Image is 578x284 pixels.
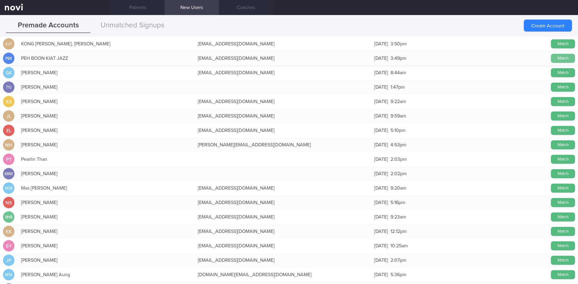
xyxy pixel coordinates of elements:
div: [PERSON_NAME] [18,197,195,209]
span: 5:16pm [390,200,405,205]
span: [DATE] [374,215,388,219]
div: JL [3,110,14,122]
span: 2:07pm [390,258,406,263]
div: XS [3,96,14,108]
button: Match [551,227,575,236]
div: KONG [PERSON_NAME], [PERSON_NAME] [18,38,195,50]
span: 1:47pm [390,85,405,90]
button: Match [551,184,575,193]
button: Match [551,97,575,106]
button: Match [551,54,575,63]
div: MTA [4,269,14,281]
span: [DATE] [374,99,388,104]
span: 9:59am [390,114,406,118]
div: [EMAIL_ADDRESS][DOMAIN_NAME] [195,211,371,223]
div: [EMAIL_ADDRESS][DOMAIN_NAME] [195,52,371,64]
button: Match [551,270,575,279]
button: Match [551,256,575,265]
div: NS [3,197,14,209]
div: NH [3,139,14,151]
div: [EMAIL_ADDRESS][DOMAIN_NAME] [195,225,371,237]
span: 10:25am [390,243,408,248]
span: 12:12pm [390,229,407,234]
div: [EMAIL_ADDRESS][DOMAIN_NAME] [195,240,371,252]
button: Match [551,241,575,250]
span: [DATE] [374,85,388,90]
button: Match [551,140,575,149]
div: [PERSON_NAME] [18,168,195,180]
div: [EMAIL_ADDRESS][DOMAIN_NAME] [195,182,371,194]
span: [DATE] [374,157,388,162]
span: 5:36pm [390,272,406,277]
div: [EMAIL_ADDRESS][DOMAIN_NAME] [195,197,371,209]
div: KMW [4,168,14,180]
div: PBK [4,53,14,64]
div: [EMAIL_ADDRESS][DOMAIN_NAME] [195,124,371,136]
div: [PERSON_NAME] [18,96,195,108]
span: [DATE] [374,41,388,46]
div: JP [3,255,14,266]
div: [PERSON_NAME] [18,225,195,237]
span: [DATE] [374,56,388,61]
div: [EMAIL_ADDRESS][DOMAIN_NAME] [195,67,371,79]
div: EL [3,125,14,136]
button: Match [551,212,575,221]
button: Match [551,155,575,164]
span: [DATE] [374,114,388,118]
button: Match [551,198,575,207]
div: SY [3,240,14,252]
div: NHB [4,211,14,223]
span: 9:23am [390,215,406,219]
div: [PERSON_NAME] [18,211,195,223]
button: Match [551,68,575,77]
span: [DATE] [374,171,388,176]
span: 8:44am [390,70,406,75]
span: [DATE] [374,243,388,248]
span: 4:53pm [390,142,406,147]
button: Create Account [524,20,572,32]
span: 2:03pm [390,157,407,162]
span: 3:50pm [390,41,407,46]
button: Match [551,169,575,178]
span: [DATE] [374,272,388,277]
span: [DATE] [374,142,388,147]
div: KK [3,226,14,237]
div: [PERSON_NAME] [18,254,195,266]
span: [DATE] [374,229,388,234]
div: [PERSON_NAME] [18,67,195,79]
div: PEH BOON KIAT JAZZ [18,52,195,64]
button: Premade Accounts [6,18,90,33]
div: Pearlin Than [18,153,195,165]
span: [DATE] [374,200,388,205]
button: Match [551,39,575,48]
span: 2:02pm [390,171,407,176]
div: [PERSON_NAME][EMAIL_ADDRESS][DOMAIN_NAME] [195,139,371,151]
div: Mas [PERSON_NAME] [18,182,195,194]
div: [PERSON_NAME] [18,240,195,252]
button: Match [551,126,575,135]
span: [DATE] [374,186,388,191]
div: [PERSON_NAME] [18,81,195,93]
span: 3:49pm [390,56,406,61]
div: TYJ [4,81,14,93]
div: MSB [4,182,14,194]
button: Unmatched Signups [90,18,175,33]
div: [DOMAIN_NAME][EMAIL_ADDRESS][DOMAIN_NAME] [195,269,371,281]
div: [EMAIL_ADDRESS][DOMAIN_NAME] [195,38,371,50]
span: 5:10pm [390,128,406,133]
span: [DATE] [374,128,388,133]
div: [PERSON_NAME] [18,139,195,151]
span: 9:20am [390,186,406,191]
div: [PERSON_NAME] [18,110,195,122]
div: [PERSON_NAME] Aung [18,269,195,281]
span: 9:22am [390,99,406,104]
div: PT [3,154,14,165]
div: [EMAIL_ADDRESS][DOMAIN_NAME] [195,254,371,266]
div: [PERSON_NAME] [18,124,195,136]
span: [DATE] [374,70,388,75]
div: [EMAIL_ADDRESS][DOMAIN_NAME] [195,96,371,108]
div: [EMAIL_ADDRESS][DOMAIN_NAME] [195,110,371,122]
span: [DATE] [374,258,388,263]
button: Match [551,83,575,92]
button: Match [551,111,575,121]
